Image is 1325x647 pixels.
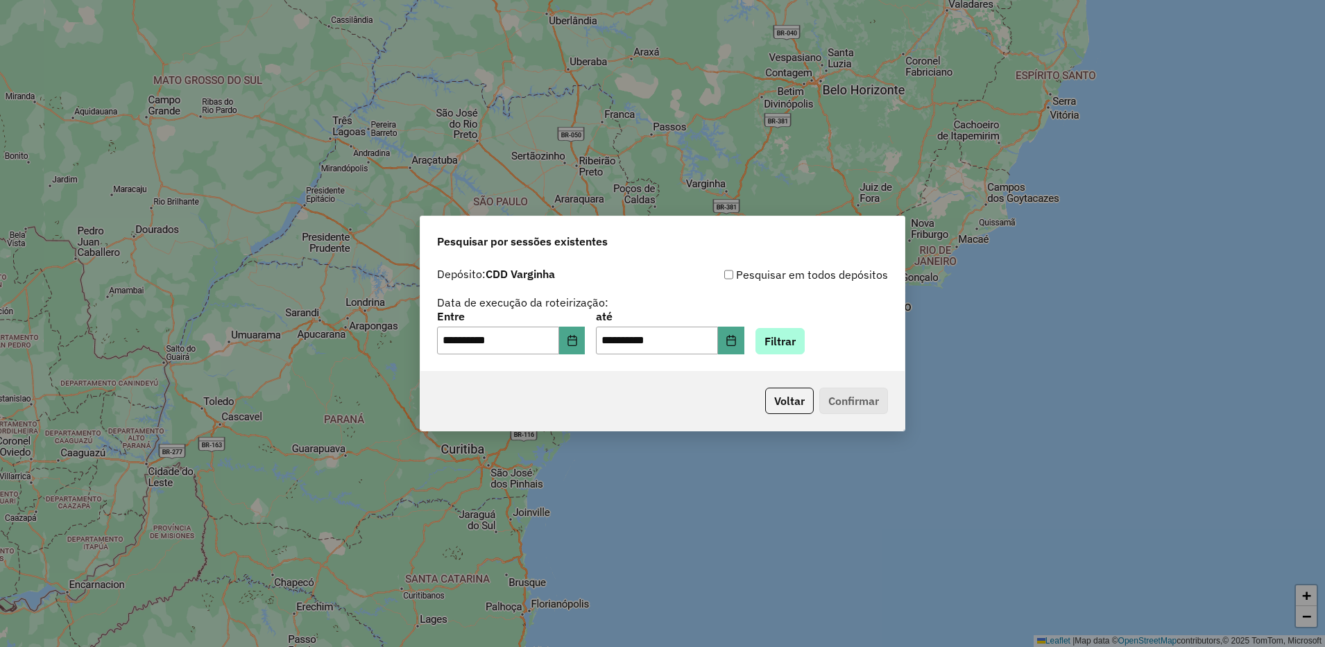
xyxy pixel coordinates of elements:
strong: CDD Varginha [486,267,555,281]
button: Choose Date [559,327,585,354]
label: Entre [437,308,585,325]
label: Data de execução da roteirização: [437,294,608,311]
span: Pesquisar por sessões existentes [437,233,608,250]
label: Depósito: [437,266,555,282]
div: Pesquisar em todos depósitos [662,266,888,283]
button: Voltar [765,388,814,414]
button: Choose Date [718,327,744,354]
button: Filtrar [755,328,805,354]
label: até [596,308,744,325]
